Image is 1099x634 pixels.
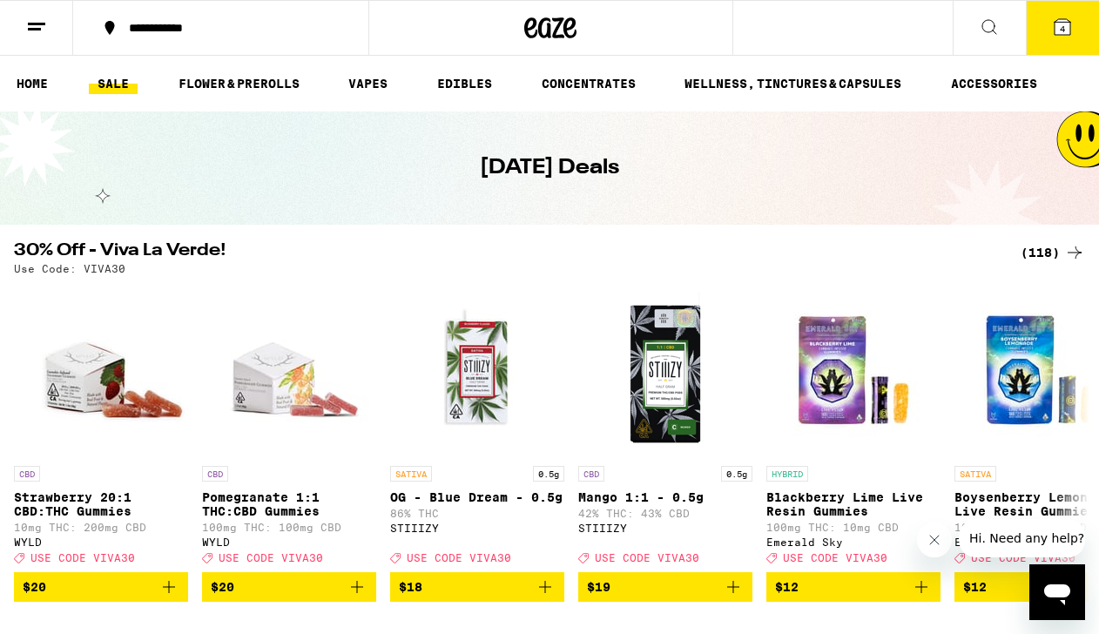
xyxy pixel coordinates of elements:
[578,283,752,572] a: Open page for Mango 1:1 - 0.5g from STIIIZY
[578,523,752,534] div: STIIIZY
[202,490,376,518] p: Pomegranate 1:1 THC:CBD Gummies
[775,580,799,594] span: $12
[390,572,564,602] button: Add to bag
[14,466,40,482] p: CBD
[766,283,941,457] img: Emerald Sky - Blackberry Lime Live Resin Gummies
[766,572,941,602] button: Add to bag
[390,523,564,534] div: STIIIZY
[766,522,941,533] p: 100mg THC: 10mg CBD
[340,73,396,94] a: VAPES
[30,552,135,563] span: USE CODE VIVA30
[783,552,887,563] span: USE CODE VIVA30
[14,522,188,533] p: 10mg THC: 200mg CBD
[1060,24,1065,34] span: 4
[390,508,564,519] p: 86% THC
[917,523,952,557] iframe: Close message
[390,466,432,482] p: SATIVA
[89,73,138,94] a: SALE
[390,490,564,504] p: OG - Blue Dream - 0.5g
[766,466,808,482] p: HYBRID
[202,536,376,548] div: WYLD
[766,283,941,572] a: Open page for Blackberry Lime Live Resin Gummies from Emerald Sky
[766,490,941,518] p: Blackberry Lime Live Resin Gummies
[14,263,125,274] p: Use Code: VIVA30
[14,283,188,572] a: Open page for Strawberry 20:1 CBD:THC Gummies from WYLD
[219,552,323,563] span: USE CODE VIVA30
[578,572,752,602] button: Add to bag
[202,572,376,602] button: Add to bag
[595,552,699,563] span: USE CODE VIVA30
[480,153,619,183] h1: [DATE] Deals
[963,580,987,594] span: $12
[14,283,188,457] img: WYLD - Strawberry 20:1 CBD:THC Gummies
[211,580,234,594] span: $20
[202,466,228,482] p: CBD
[578,466,604,482] p: CBD
[578,283,752,457] img: STIIIZY - Mango 1:1 - 0.5g
[14,572,188,602] button: Add to bag
[202,522,376,533] p: 100mg THC: 100mg CBD
[399,580,422,594] span: $18
[721,466,752,482] p: 0.5g
[587,580,610,594] span: $19
[407,552,511,563] span: USE CODE VIVA30
[14,490,188,518] p: Strawberry 20:1 CBD:THC Gummies
[533,73,644,94] a: CONCENTRATES
[578,490,752,504] p: Mango 1:1 - 0.5g
[954,466,996,482] p: SATIVA
[14,536,188,548] div: WYLD
[1026,1,1099,55] button: 4
[971,552,1075,563] span: USE CODE VIVA30
[676,73,910,94] a: WELLNESS, TINCTURES & CAPSULES
[959,519,1085,557] iframe: Message from company
[390,283,564,457] img: STIIIZY - OG - Blue Dream - 0.5g
[202,283,376,457] img: WYLD - Pomegranate 1:1 THC:CBD Gummies
[202,283,376,572] a: Open page for Pomegranate 1:1 THC:CBD Gummies from WYLD
[1029,564,1085,620] iframe: Button to launch messaging window
[428,73,501,94] a: EDIBLES
[170,73,308,94] a: FLOWER & PREROLLS
[533,466,564,482] p: 0.5g
[942,73,1046,94] a: ACCESSORIES
[766,536,941,548] div: Emerald Sky
[23,580,46,594] span: $20
[1021,242,1085,263] a: (118)
[390,283,564,572] a: Open page for OG - Blue Dream - 0.5g from STIIIZY
[14,242,1000,263] h2: 30% Off - Viva La Verde!
[578,508,752,519] p: 42% THC: 43% CBD
[8,73,57,94] a: HOME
